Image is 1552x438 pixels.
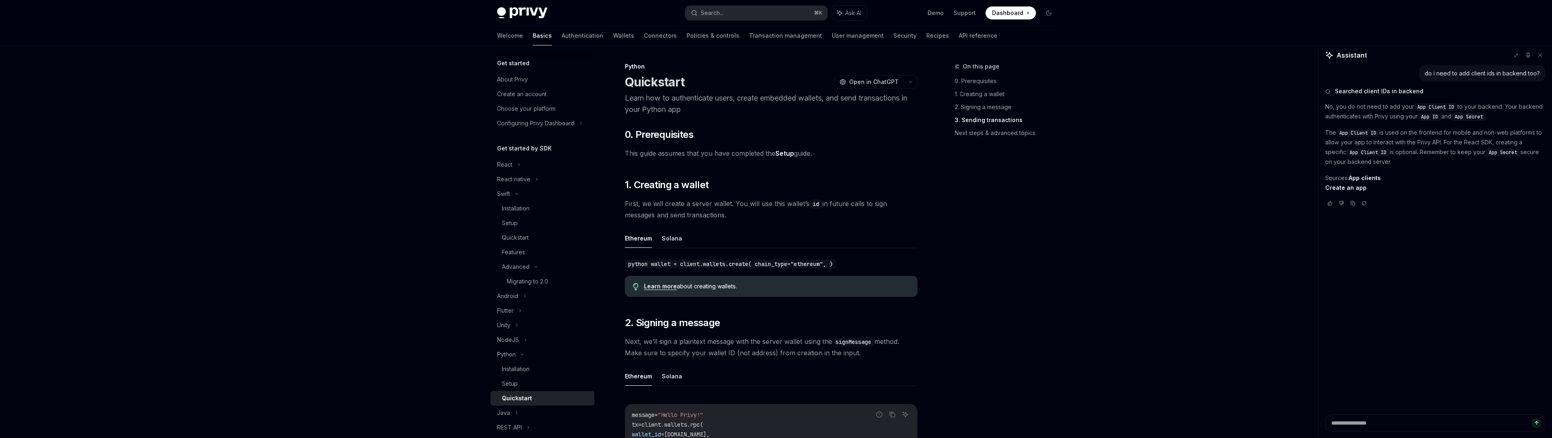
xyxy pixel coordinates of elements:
[497,306,514,316] div: Flutter
[497,291,518,301] div: Android
[1425,69,1540,77] div: do i need to add client ids in backend too?
[625,316,720,329] span: 2. Signing a message
[963,62,999,71] span: On this page
[502,379,518,389] div: Setup
[1325,87,1546,95] button: Searched client IDs in backend
[1349,174,1381,182] a: App clients
[775,149,794,158] a: Setup
[887,409,898,420] button: Copy the contents from the code block
[954,9,976,17] a: Support
[497,7,547,19] img: dark logo
[926,26,949,45] a: Recipes
[625,336,917,359] span: Next, we’ll sign a plaintext message with the server wallet using the method. Make sure to specif...
[502,233,529,243] div: Quickstart
[955,88,1062,101] a: 1. Creating a wallet
[625,128,693,141] span: 0. Prerequisites
[625,198,917,221] span: First, we will create a server wallet. You will use this wallet’s in future calls to sign message...
[644,283,677,290] a: Learn more
[1335,87,1423,95] span: Searched client IDs in backend
[662,229,682,248] button: Solana
[1455,114,1483,120] span: App Secret
[497,320,510,330] div: Unity
[928,9,944,17] a: Demo
[900,409,911,420] button: Ask AI
[992,9,1023,17] span: Dashboard
[849,78,899,86] span: Open in ChatGPT
[491,87,594,101] a: Create an account
[955,127,1062,140] a: Next steps & advanced topics
[832,26,884,45] a: User management
[654,411,658,419] span: =
[497,408,510,418] div: Java
[491,391,594,406] a: Quickstart
[658,411,703,419] span: "Hello Privy!"
[491,72,594,87] a: About Privy
[1339,130,1376,136] span: App Client ID
[502,204,530,213] div: Installation
[845,9,861,17] span: Ask AI
[1325,128,1546,167] p: The is used on the frontend for mobile and non-web platforms to allow your app to interact with t...
[1532,418,1541,428] button: Send message
[1325,184,1367,191] a: Create an app
[955,114,1062,127] a: 3. Sending transactions
[625,148,917,159] span: This guide assumes that you have completed the guide.
[497,58,530,68] h5: Get started
[893,26,917,45] a: Security
[497,118,575,128] div: Configuring Privy Dashboard
[502,218,518,228] div: Setup
[986,6,1036,19] a: Dashboard
[632,431,661,438] span: wallet_id
[491,216,594,230] a: Setup
[625,75,685,89] h1: Quickstart
[831,6,867,20] button: Ask AI
[497,335,519,345] div: NodeJS
[1350,149,1386,156] span: App Client ID
[497,26,523,45] a: Welcome
[625,229,652,248] button: Ethereum
[613,26,634,45] a: Wallets
[1421,114,1438,120] span: App ID
[701,8,723,18] div: Search...
[638,421,641,428] span: =
[491,245,594,260] a: Features
[491,362,594,376] a: Installation
[959,26,997,45] a: API reference
[491,274,594,289] a: Migrating to 2.0
[644,282,909,290] div: about creating wallets.
[1325,173,1546,193] p: Sources:
[641,421,703,428] span: client.wallets.rpc(
[533,26,552,45] a: Basics
[497,75,528,84] div: About Privy
[633,283,639,290] svg: Tip
[502,393,532,403] div: Quickstart
[491,201,594,216] a: Installation
[685,6,827,20] button: Search...⌘K
[662,367,682,386] button: Solana
[1325,102,1546,121] p: No, you do not need to add your to your backend. Your backend authenticates with Privy using your...
[497,89,547,99] div: Create an account
[1337,50,1367,60] span: Assistant
[625,367,652,386] button: Ethereum
[497,189,510,199] div: Swift
[687,26,739,45] a: Policies & controls
[644,26,677,45] a: Connectors
[661,431,664,438] span: =
[491,376,594,391] a: Setup
[502,247,525,257] div: Features
[1042,6,1055,19] button: Toggle dark mode
[497,350,516,359] div: Python
[632,411,654,419] span: message
[749,26,822,45] a: Transaction management
[625,62,917,71] div: Python
[497,104,555,114] div: Choose your platform
[491,230,594,245] a: Quickstart
[809,200,822,208] code: id
[1489,149,1517,156] span: App Secret
[814,10,822,16] span: ⌘ K
[955,75,1062,88] a: 0. Prerequisites
[625,178,709,191] span: 1. Creating a wallet
[562,26,603,45] a: Authentication
[497,423,522,432] div: REST API
[874,409,885,420] button: Report incorrect code
[507,277,548,286] div: Migrating to 2.0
